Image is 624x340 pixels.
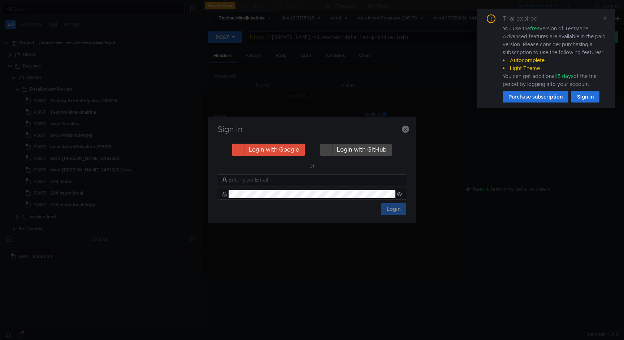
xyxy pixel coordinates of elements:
[320,144,392,156] button: Login with GitHub
[229,176,402,184] input: Enter your Email
[503,14,546,23] div: Trial expired
[503,72,607,88] div: You can get additional of the trial period by logging into your account.
[503,25,607,88] div: You use the version of TestMace. Advanced features are available in the paid version. Please cons...
[218,161,406,170] div: — or —
[530,25,539,32] span: free
[503,56,607,64] li: Autocomplete
[217,125,407,134] h3: Sign in
[556,73,573,79] span: 15 days
[232,144,305,156] button: Login with Google
[571,91,599,103] button: Sign in
[503,64,607,72] li: Light Theme
[503,91,568,103] button: Purchase subscription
